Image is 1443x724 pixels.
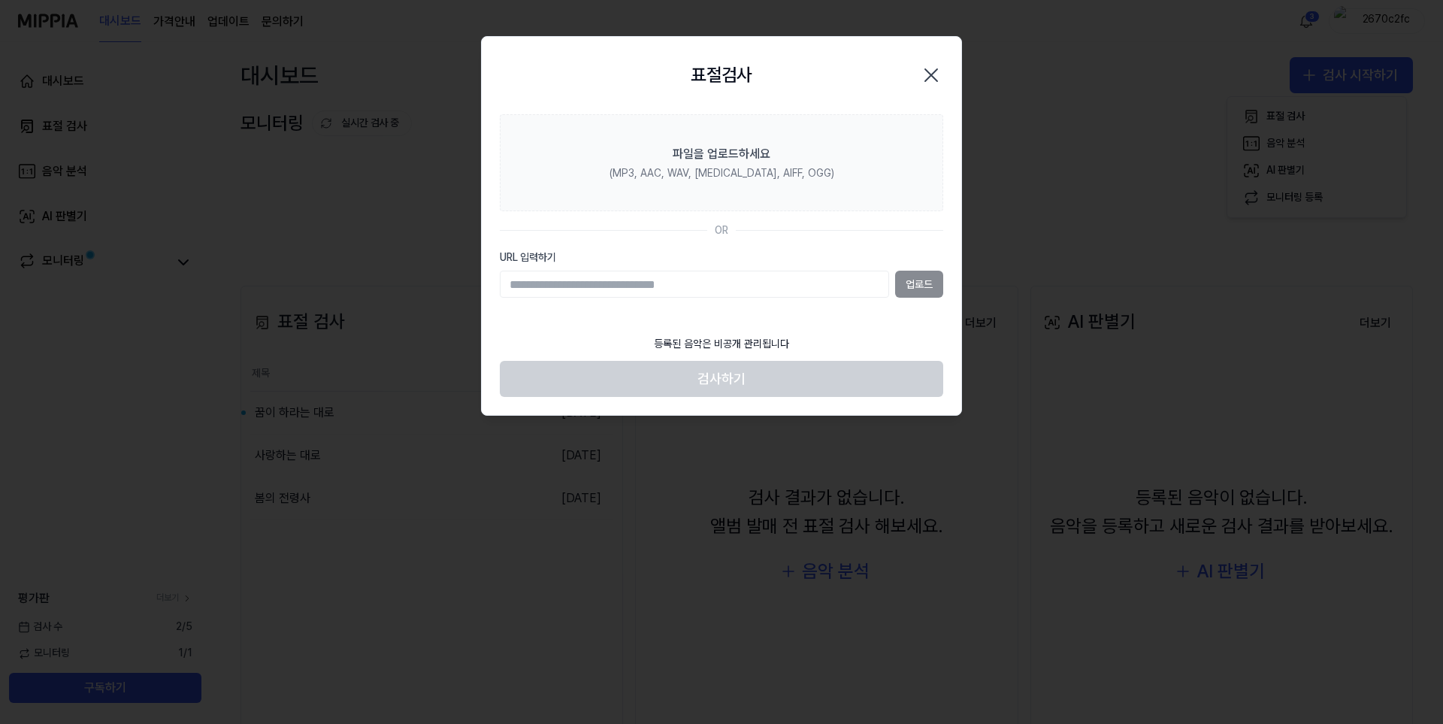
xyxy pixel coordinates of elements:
[645,328,798,361] div: 등록된 음악은 비공개 관리됩니다
[500,250,943,265] label: URL 입력하기
[691,61,752,89] h2: 표절검사
[673,145,770,163] div: 파일을 업로드하세요
[715,223,728,238] div: OR
[610,166,834,181] div: (MP3, AAC, WAV, [MEDICAL_DATA], AIFF, OGG)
